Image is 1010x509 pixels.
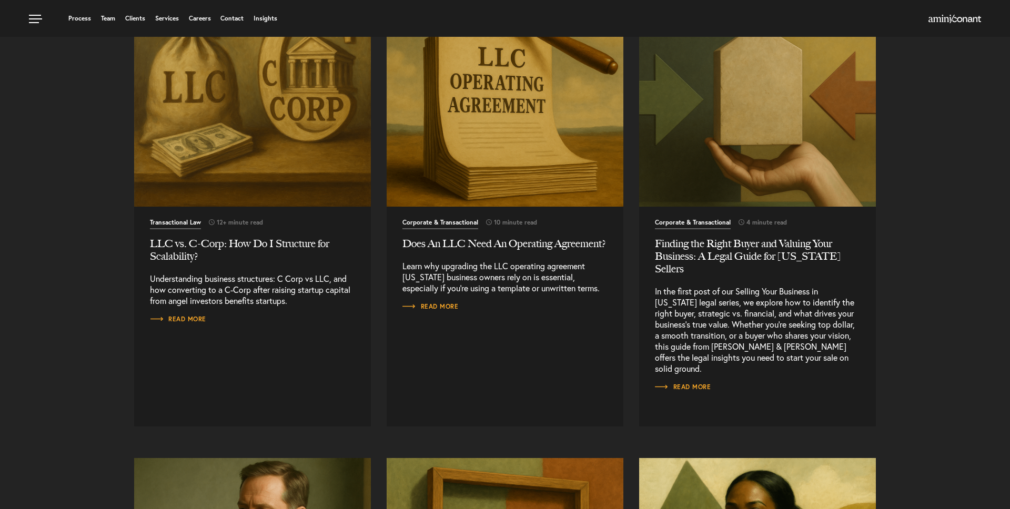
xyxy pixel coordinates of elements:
[402,303,459,310] span: Read More
[101,15,115,22] a: Team
[254,15,277,22] a: Insights
[402,218,608,293] a: Read More
[402,260,608,293] p: Learn why upgrading the LLC operating agreement [US_STATE] business owners rely on is essential, ...
[731,219,787,226] span: 4 minute read
[655,237,860,275] h2: Finding the Right Buyer and Valuing Your Business: A Legal Guide for [US_STATE] Sellers
[739,219,744,225] img: icon-time-light.svg
[478,219,537,226] span: 10 minute read
[150,219,201,229] span: Transactional Law
[928,15,981,23] img: Amini & Conant
[655,382,711,392] a: Read More
[486,219,492,225] img: icon-time-light.svg
[150,237,355,262] h2: LLC vs. C-Corp: How Do I Structure for Scalability?
[220,15,244,22] a: Contact
[655,384,711,390] span: Read More
[402,219,478,229] span: Corporate & Transactional
[189,15,211,22] a: Careers
[150,316,206,322] span: Read More
[402,301,459,312] a: Read More
[150,314,206,324] a: Read More
[655,219,731,229] span: Corporate & Transactional
[150,218,355,306] a: Read More
[68,15,91,22] a: Process
[155,15,179,22] a: Services
[655,286,860,374] p: In the first post of our Selling Your Business in [US_STATE] legal series, we explore how to iden...
[201,219,263,226] span: 12+ minute read
[150,273,355,306] p: Understanding business structures: C Corp vs LLC, and how converting to a C-Corp after raising st...
[125,15,145,22] a: Clients
[655,218,860,374] a: Read More
[209,219,215,225] img: icon-time-light.svg
[928,15,981,24] a: Home
[402,237,608,250] h2: Does An LLC Need An Operating Agreement?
